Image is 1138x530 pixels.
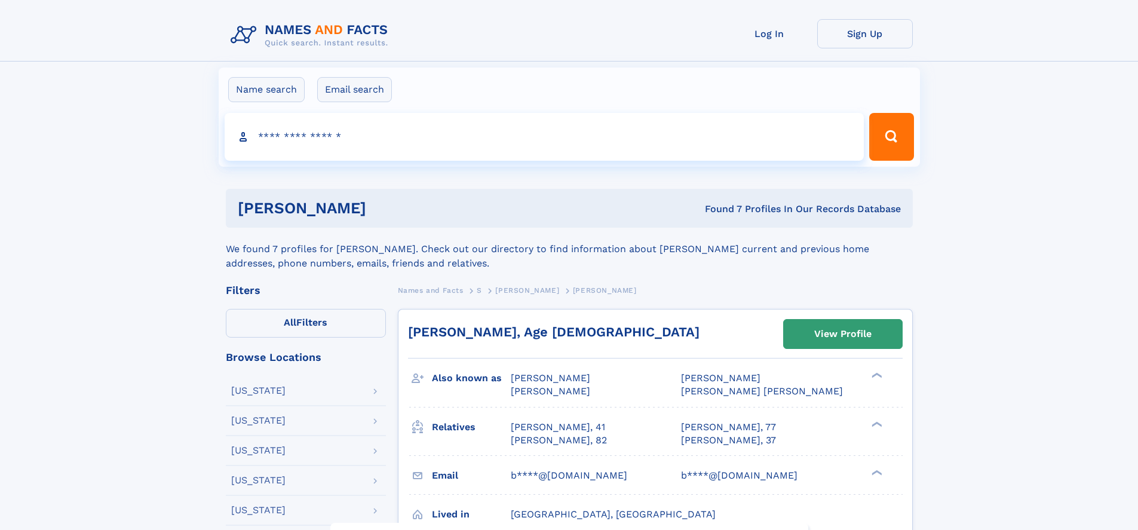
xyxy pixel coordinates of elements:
label: Filters [226,309,386,338]
div: Found 7 Profiles In Our Records Database [535,203,901,216]
a: [PERSON_NAME], 82 [511,434,607,447]
a: Names and Facts [398,283,464,298]
label: Name search [228,77,305,102]
a: [PERSON_NAME], 77 [681,421,776,434]
a: Sign Up [817,19,913,48]
button: Search Button [869,113,913,161]
div: ❯ [869,468,883,476]
h3: Lived in [432,504,511,525]
input: search input [225,113,864,161]
a: View Profile [784,320,902,348]
img: Logo Names and Facts [226,19,398,51]
div: View Profile [814,320,872,348]
a: S [477,283,482,298]
div: [US_STATE] [231,476,286,485]
a: [PERSON_NAME] [495,283,559,298]
span: [PERSON_NAME] [495,286,559,295]
a: Log In [722,19,817,48]
a: [PERSON_NAME], 37 [681,434,776,447]
span: [PERSON_NAME] [511,372,590,384]
span: [PERSON_NAME] [PERSON_NAME] [681,385,843,397]
span: [PERSON_NAME] [681,372,760,384]
h3: Relatives [432,417,511,437]
div: Filters [226,285,386,296]
a: [PERSON_NAME], 41 [511,421,605,434]
span: [GEOGRAPHIC_DATA], [GEOGRAPHIC_DATA] [511,508,716,520]
span: [PERSON_NAME] [511,385,590,397]
div: We found 7 profiles for [PERSON_NAME]. Check out our directory to find information about [PERSON_... [226,228,913,271]
div: Browse Locations [226,352,386,363]
div: [US_STATE] [231,386,286,396]
h3: Email [432,465,511,486]
label: Email search [317,77,392,102]
a: [PERSON_NAME], Age [DEMOGRAPHIC_DATA] [408,324,700,339]
span: S [477,286,482,295]
div: [US_STATE] [231,446,286,455]
span: [PERSON_NAME] [573,286,637,295]
span: All [284,317,296,328]
div: ❯ [869,372,883,379]
h1: [PERSON_NAME] [238,201,536,216]
div: [US_STATE] [231,416,286,425]
div: ❯ [869,420,883,428]
div: [US_STATE] [231,506,286,515]
h3: Also known as [432,368,511,388]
